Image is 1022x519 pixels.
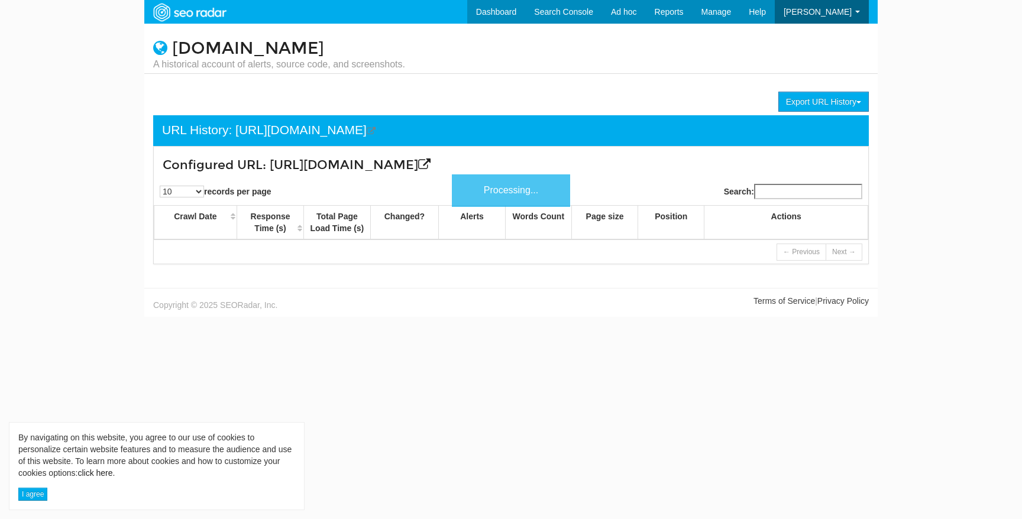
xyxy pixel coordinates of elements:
[778,92,869,112] button: Export URL History
[511,295,878,307] div: |
[638,206,704,240] th: Position: activate to sort column ascending
[611,7,637,17] span: Ad hoc
[724,184,862,199] label: Search:
[160,186,204,197] select: records per page
[237,206,303,240] th: Response Time (s): activate to sort column ascending
[777,244,826,261] a: ← Previous
[172,38,324,59] a: [DOMAIN_NAME]
[571,206,638,240] th: Page size: activate to sort column ascending
[18,432,295,479] div: By navigating on this website, you agree to our use of cookies to personalize certain website fea...
[304,206,370,240] th: Total Page Load Time (s): activate to sort column ascending
[452,174,570,207] div: Processing...
[826,244,862,261] a: Next →
[753,296,815,306] a: Terms of Service
[77,468,112,478] a: click here
[784,7,852,17] span: [PERSON_NAME]
[160,186,271,197] label: records per page
[754,184,862,199] input: Search:
[370,206,439,240] th: Changed?: activate to sort column ascending
[162,121,376,140] div: URL History: [URL][DOMAIN_NAME]
[701,7,732,17] span: Manage
[749,7,766,17] span: Help
[505,206,571,240] th: Words Count: activate to sort column ascending
[154,206,237,240] th: Crawl Date: activate to sort column ascending
[153,58,405,71] small: A historical account of alerts, source code, and screenshots.
[704,206,868,240] th: Actions: activate to sort column ascending
[817,296,869,306] a: Privacy Policy
[148,2,230,23] img: SEORadar
[18,488,47,501] button: I agree
[144,295,511,311] div: Copyright © 2025 SEORadar, Inc.
[163,158,740,172] h3: Configured URL: [URL][DOMAIN_NAME]
[439,206,505,240] th: Alerts: activate to sort column ascending
[655,7,684,17] span: Reports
